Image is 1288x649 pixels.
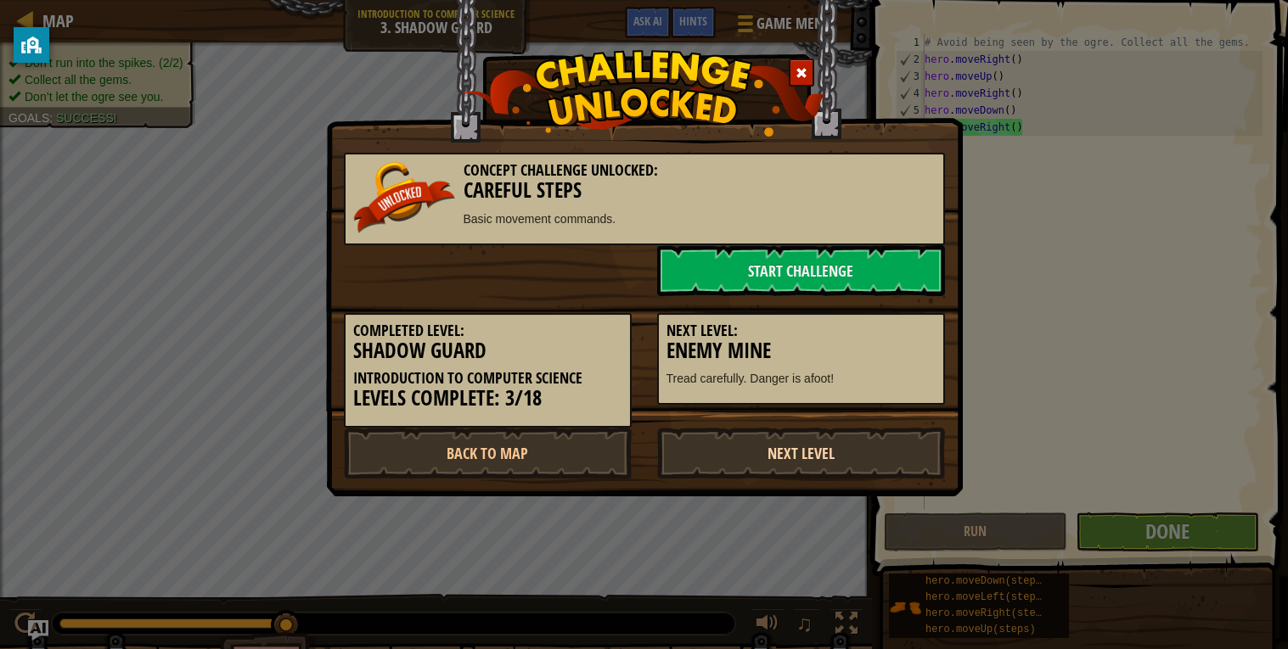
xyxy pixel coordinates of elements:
[14,27,49,63] button: privacy banner
[464,159,658,181] span: Concept Challenge Unlocked:
[666,322,936,339] h5: Next Level:
[353,322,622,339] h5: Completed Level:
[657,245,945,296] a: Start Challenge
[462,50,826,137] img: challenge_unlocked.png
[353,162,455,233] img: unlocked_banner.png
[353,370,622,387] h5: Introduction to Computer Science
[353,387,622,410] h3: Levels Complete: 3/18
[353,179,936,202] h3: Careful Steps
[666,370,936,387] p: Tread carefully. Danger is afoot!
[666,339,936,362] h3: Enemy Mine
[344,428,632,478] a: Back to Map
[353,210,936,227] p: Basic movement commands.
[353,339,622,362] h3: Shadow Guard
[657,428,945,478] a: Next Level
